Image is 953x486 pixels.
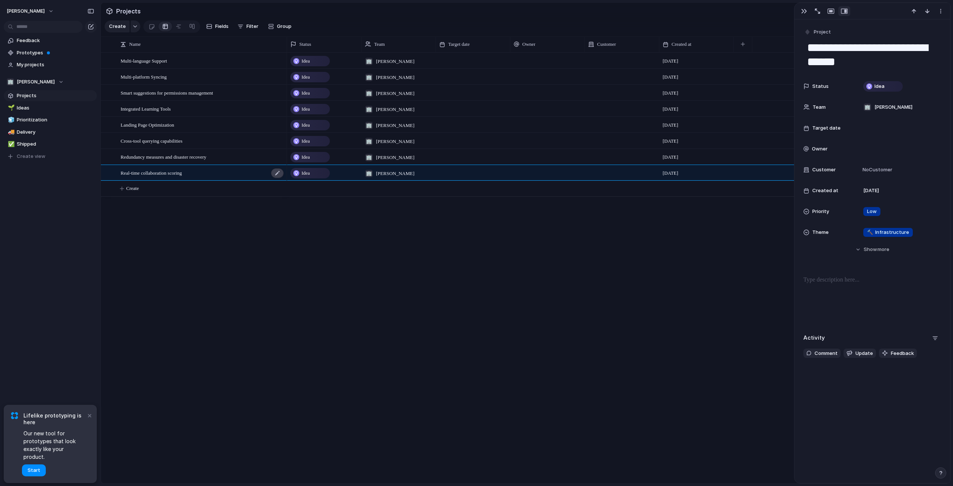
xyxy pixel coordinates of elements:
[365,74,373,81] div: 🏢
[4,127,97,138] a: 🚚Delivery
[8,104,13,112] div: 🌱
[7,128,14,136] button: 🚚
[844,349,876,358] button: Update
[663,89,678,97] span: [DATE]
[7,116,14,124] button: 🧊
[23,429,86,461] span: Our new tool for prototypes that look exactly like your product.
[22,464,46,476] button: Start
[23,412,86,426] span: Lifelike prototyping is here
[812,124,841,132] span: Target date
[867,229,873,235] span: 🔨
[4,76,97,88] button: 🏢[PERSON_NAME]
[376,154,414,161] span: [PERSON_NAME]
[891,350,914,357] span: Feedback
[203,20,232,32] button: Fields
[663,105,678,113] span: [DATE]
[879,349,917,358] button: Feedback
[17,61,94,69] span: My projects
[874,83,885,90] span: Idea
[4,114,97,126] a: 🧊Prioritization
[121,152,206,161] span: Redundancy measures and disaster recovery
[663,169,678,177] span: [DATE]
[803,243,941,256] button: Showmore
[877,246,889,253] span: more
[302,105,310,113] span: Idea
[17,140,94,148] span: Shipped
[302,137,310,145] span: Idea
[121,136,182,145] span: Cross-tool querying capabilities
[17,116,94,124] span: Prioritization
[867,208,877,215] span: Low
[365,170,373,177] div: 🏢
[17,49,94,57] span: Prototypes
[302,57,310,65] span: Idea
[121,104,171,113] span: Integrated Learning Tools
[812,83,829,90] span: Status
[813,104,826,111] span: Team
[126,185,139,192] span: Create
[121,88,213,97] span: Smart suggestions for permissions management
[365,122,373,129] div: 🏢
[812,208,829,215] span: Priority
[277,23,291,30] span: Group
[4,139,97,150] div: ✅Shipped
[376,122,414,129] span: [PERSON_NAME]
[121,120,174,129] span: Landing Page Optimization
[663,137,678,145] span: [DATE]
[864,104,871,111] div: 🏢
[129,41,141,48] span: Name
[121,72,167,81] span: Multi-platform Syncing
[812,229,829,236] span: Theme
[597,41,616,48] span: Customer
[803,349,841,358] button: Comment
[109,23,126,30] span: Create
[663,153,678,161] span: [DATE]
[8,140,13,149] div: ✅
[812,166,836,174] span: Customer
[302,89,310,97] span: Idea
[7,78,14,86] div: 🏢
[215,23,229,30] span: Fields
[17,92,94,99] span: Projects
[17,37,94,44] span: Feedback
[874,104,912,111] span: [PERSON_NAME]
[814,28,831,36] span: Project
[7,7,45,15] span: [PERSON_NAME]
[264,20,295,32] button: Group
[4,90,97,101] a: Projects
[8,128,13,136] div: 🚚
[376,58,414,65] span: [PERSON_NAME]
[17,153,45,160] span: Create view
[28,467,40,474] span: Start
[17,78,55,86] span: [PERSON_NAME]
[4,59,97,70] a: My projects
[376,74,414,81] span: [PERSON_NAME]
[302,169,310,177] span: Idea
[4,102,97,114] a: 🌱Ideas
[812,187,838,194] span: Created at
[376,90,414,97] span: [PERSON_NAME]
[3,5,58,17] button: [PERSON_NAME]
[663,121,678,129] span: [DATE]
[365,154,373,161] div: 🏢
[235,20,261,32] button: Filter
[663,57,678,65] span: [DATE]
[812,145,828,153] span: Owner
[376,170,414,177] span: [PERSON_NAME]
[803,27,833,38] button: Project
[376,106,414,113] span: [PERSON_NAME]
[7,104,14,112] button: 🌱
[105,20,130,32] button: Create
[85,411,94,420] button: Dismiss
[302,73,310,81] span: Idea
[365,58,373,65] div: 🏢
[7,140,14,148] button: ✅
[860,166,892,174] span: No Customer
[302,153,310,161] span: Idea
[815,350,838,357] span: Comment
[448,41,470,48] span: Target date
[17,128,94,136] span: Delivery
